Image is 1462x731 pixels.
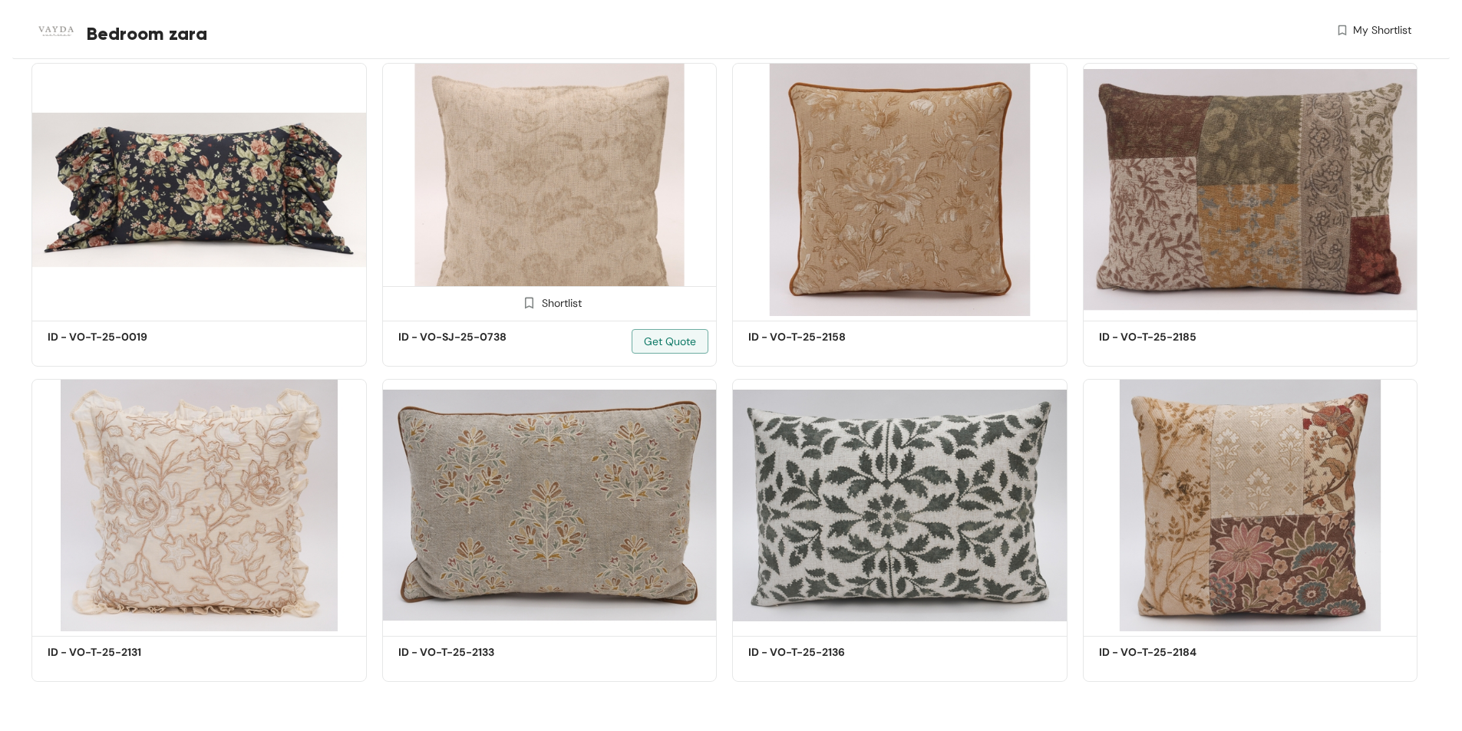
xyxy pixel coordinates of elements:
[517,295,582,309] div: Shortlist
[31,63,367,316] img: f892e46b-fb81-4505-9484-2a679d6c1804
[522,295,536,310] img: Shortlist
[31,379,367,632] img: 7998ae96-b22c-4962-953e-0a9ceccb8a99
[1083,63,1418,316] img: a54b557a-d7fc-43a2-b2dc-66d2beb81eb1
[48,329,178,345] h5: ID - VO-T-25-0019
[31,6,81,56] img: Buyer Portal
[398,329,529,345] h5: ID - VO-SJ-25-0738
[48,644,178,660] h5: ID - VO-T-25-2131
[87,20,207,48] span: Bedroom zara
[398,644,529,660] h5: ID - VO-T-25-2133
[732,379,1068,632] img: 5d4af1cf-3ea6-479e-a35c-2f51a885e3d1
[382,63,718,316] img: 16311bb8-114b-4f22-b58f-acb6a91ce173
[748,644,879,660] h5: ID - VO-T-25-2136
[732,63,1068,316] img: d83e218a-c3fd-4f21-bb08-ec393bf5c3e5
[1099,329,1229,345] h5: ID - VO-T-25-2185
[1353,22,1411,38] span: My Shortlist
[748,329,879,345] h5: ID - VO-T-25-2158
[1335,22,1349,38] img: wishlist
[1083,379,1418,632] img: 53044547-a57a-4925-9aaf-8393c73a47ca
[644,333,696,350] span: Get Quote
[382,379,718,632] img: 343727a0-a035-45b2-a8c7-ff402a2b7c8e
[1099,644,1229,660] h5: ID - VO-T-25-2184
[632,329,708,354] button: Get Quote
